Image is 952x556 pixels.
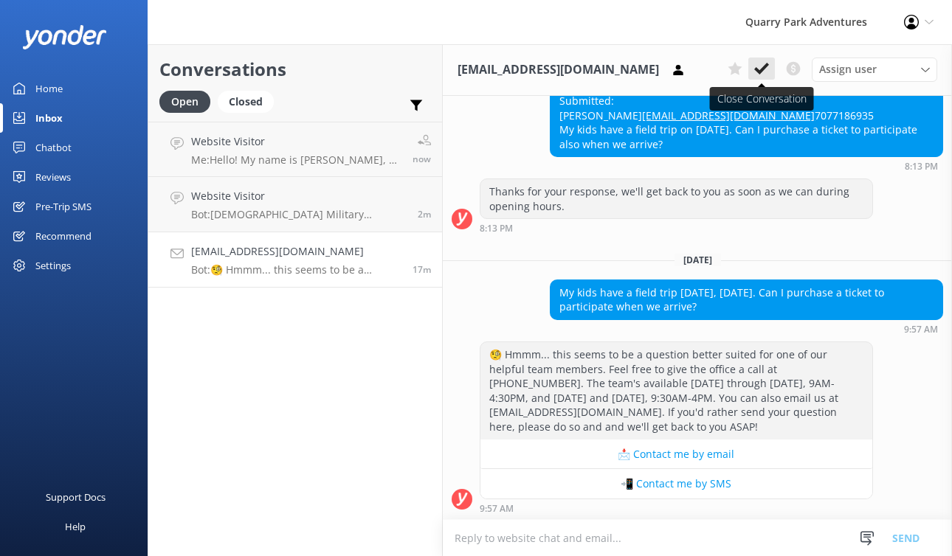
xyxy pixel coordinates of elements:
[642,108,815,122] a: [EMAIL_ADDRESS][DOMAIN_NAME]
[65,512,86,541] div: Help
[191,133,401,150] h4: Website Visitor
[550,161,943,171] div: Sep 23 2025 08:13pm (UTC -07:00) America/Tijuana
[480,223,873,233] div: Sep 23 2025 08:13pm (UTC -07:00) America/Tijuana
[191,153,401,167] p: Me: Hello! My name is [PERSON_NAME], a member of our team. I'm stepping in for our ChatBot to ass...
[191,188,407,204] h4: Website Visitor
[480,179,872,218] div: Thanks for your response, we'll get back to you as soon as we can during opening hours.
[819,61,877,77] span: Assign user
[35,192,92,221] div: Pre-Trip SMS
[812,58,937,81] div: Assign User
[480,503,873,513] div: Sep 24 2025 09:57am (UTC -07:00) America/Tijuana
[480,439,872,469] button: 📩 Contact me by email
[22,25,107,49] img: yonder-white-logo.png
[35,221,92,251] div: Recommend
[159,55,431,83] h2: Conversations
[35,74,63,103] div: Home
[35,162,71,192] div: Reviews
[148,122,442,177] a: Website VisitorMe:Hello! My name is [PERSON_NAME], a member of our team. I'm stepping in for our ...
[35,133,72,162] div: Chatbot
[413,263,431,276] span: Sep 24 2025 09:57am (UTC -07:00) America/Tijuana
[904,325,938,334] strong: 9:57 AM
[159,93,218,109] a: Open
[480,342,872,439] div: 🧐 Hmmm... this seems to be a question better suited for one of our helpful team members. Feel fre...
[35,103,63,133] div: Inbox
[191,208,407,221] p: Bot: [DEMOGRAPHIC_DATA] Military Members (active, retired, veterans, and reserve) receive 10% OFF...
[550,324,943,334] div: Sep 24 2025 09:57am (UTC -07:00) America/Tijuana
[480,469,872,498] button: 📲 Contact me by SMS
[413,153,431,165] span: Sep 24 2025 10:14am (UTC -07:00) America/Tijuana
[148,177,442,232] a: Website VisitorBot:[DEMOGRAPHIC_DATA] Military Members (active, retired, veterans, and reserve) r...
[551,280,942,319] div: My kids have a field trip [DATE], [DATE]. Can I purchase a ticket to participate when we arrive?
[46,482,106,512] div: Support Docs
[218,93,281,109] a: Closed
[191,243,401,260] h4: [EMAIL_ADDRESS][DOMAIN_NAME]
[148,232,442,288] a: [EMAIL_ADDRESS][DOMAIN_NAME]Bot:🧐 Hmmm... this seems to be a question better suited for one of ou...
[35,251,71,280] div: Settings
[551,88,942,156] div: Submitted: [PERSON_NAME] 7077186935 My kids have a field trip on [DATE]. Can I purchase a ticket ...
[191,263,401,277] p: Bot: 🧐 Hmmm... this seems to be a question better suited for one of our helpful team members. Fee...
[218,91,274,113] div: Closed
[675,254,721,266] span: [DATE]
[159,91,210,113] div: Open
[418,208,431,220] span: Sep 24 2025 10:12am (UTC -07:00) America/Tijuana
[480,224,513,233] strong: 8:13 PM
[458,60,659,80] h3: [EMAIL_ADDRESS][DOMAIN_NAME]
[905,162,938,171] strong: 8:13 PM
[480,504,514,513] strong: 9:57 AM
